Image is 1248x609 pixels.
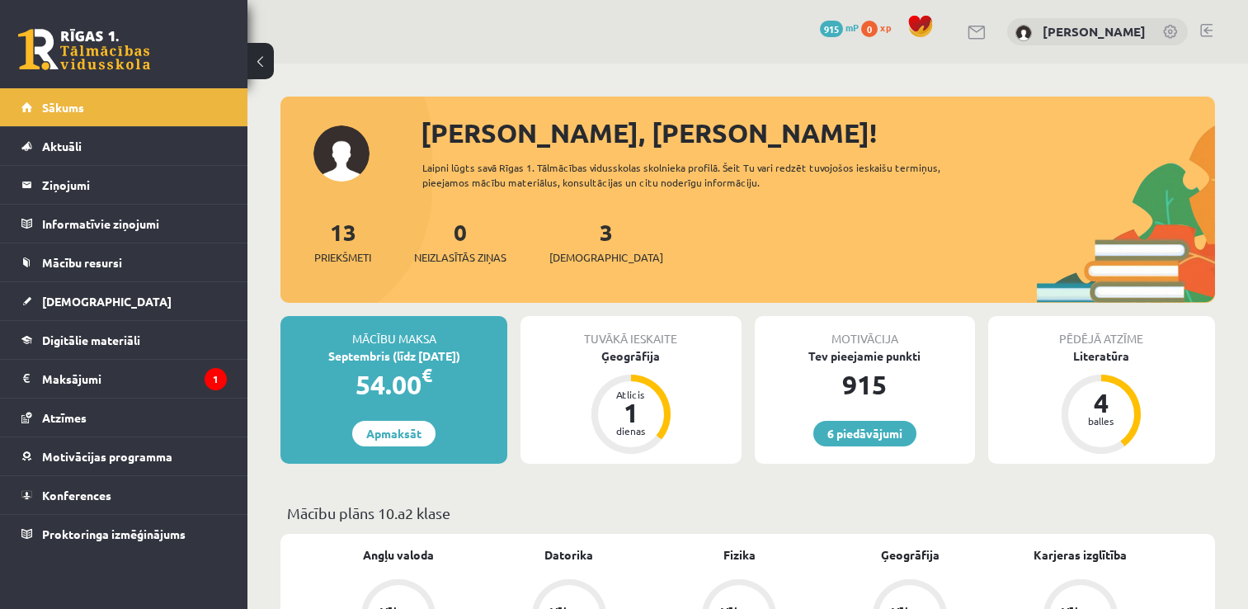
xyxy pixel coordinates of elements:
[414,217,506,266] a: 0Neizlasītās ziņas
[42,333,140,347] span: Digitālie materiāli
[42,488,111,503] span: Konferences
[280,316,507,347] div: Mācību maksa
[1043,23,1146,40] a: [PERSON_NAME]
[549,217,663,266] a: 3[DEMOGRAPHIC_DATA]
[42,410,87,425] span: Atzīmes
[544,546,593,564] a: Datorika
[755,365,975,404] div: 915
[205,368,227,390] i: 1
[520,347,741,456] a: Ģeogrāfija Atlicis 1 dienas
[820,21,843,37] span: 915
[1076,389,1126,416] div: 4
[314,217,371,266] a: 13Priekšmeti
[861,21,878,37] span: 0
[421,113,1215,153] div: [PERSON_NAME], [PERSON_NAME]!
[755,316,975,347] div: Motivācija
[21,205,227,243] a: Informatīvie ziņojumi
[21,476,227,514] a: Konferences
[1076,416,1126,426] div: balles
[21,88,227,126] a: Sākums
[42,526,186,541] span: Proktoringa izmēģinājums
[21,360,227,398] a: Maksājumi1
[520,316,741,347] div: Tuvākā ieskaite
[845,21,859,34] span: mP
[820,21,859,34] a: 915 mP
[755,347,975,365] div: Tev pieejamie punkti
[414,249,506,266] span: Neizlasītās ziņas
[42,139,82,153] span: Aktuāli
[988,316,1215,347] div: Pēdējā atzīme
[1015,25,1032,41] img: Pāvels Ostapkovičs
[21,282,227,320] a: [DEMOGRAPHIC_DATA]
[723,546,756,564] a: Fizika
[314,249,371,266] span: Priekšmeti
[988,347,1215,365] div: Literatūra
[988,347,1215,456] a: Literatūra 4 balles
[21,127,227,165] a: Aktuāli
[42,166,227,204] legend: Ziņojumi
[280,347,507,365] div: Septembris (līdz [DATE])
[352,421,436,446] a: Apmaksāt
[287,502,1208,524] p: Mācību plāns 10.a2 klase
[1034,546,1127,564] a: Karjeras izglītība
[42,255,122,270] span: Mācību resursi
[42,294,172,309] span: [DEMOGRAPHIC_DATA]
[21,243,227,281] a: Mācību resursi
[813,421,916,446] a: 6 piedāvājumi
[421,363,432,387] span: €
[363,546,434,564] a: Angļu valoda
[861,21,899,34] a: 0 xp
[21,166,227,204] a: Ziņojumi
[18,29,150,70] a: Rīgas 1. Tālmācības vidusskola
[42,360,227,398] legend: Maksājumi
[280,365,507,404] div: 54.00
[21,515,227,553] a: Proktoringa izmēģinājums
[42,205,227,243] legend: Informatīvie ziņojumi
[880,21,891,34] span: xp
[422,160,983,190] div: Laipni lūgts savā Rīgas 1. Tālmācības vidusskolas skolnieka profilā. Šeit Tu vari redzēt tuvojošo...
[42,449,172,464] span: Motivācijas programma
[520,347,741,365] div: Ģeogrāfija
[42,100,84,115] span: Sākums
[21,437,227,475] a: Motivācijas programma
[606,399,656,426] div: 1
[606,389,656,399] div: Atlicis
[21,399,227,437] a: Atzīmes
[549,249,663,266] span: [DEMOGRAPHIC_DATA]
[606,426,656,436] div: dienas
[21,321,227,359] a: Digitālie materiāli
[881,546,940,564] a: Ģeogrāfija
